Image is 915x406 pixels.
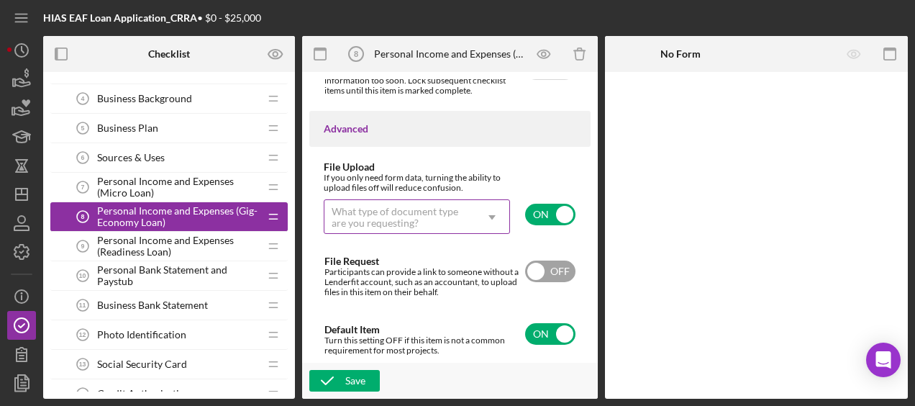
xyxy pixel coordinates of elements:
[81,243,85,250] tspan: 9
[309,370,380,392] button: Save
[345,370,365,392] div: Save
[97,264,259,287] span: Personal Bank Statement and Paystub
[97,122,158,134] span: Business Plan
[79,302,86,309] tspan: 11
[79,361,86,368] tspan: 13
[97,93,192,104] span: Business Background
[79,272,86,279] tspan: 10
[97,358,187,370] span: Social Security Card
[43,12,261,24] div: • $0 - $25,000
[79,390,86,397] tspan: 14
[97,176,259,199] span: Personal Income and Expenses (Micro Loan)
[97,329,186,340] span: Photo Identification
[324,161,576,173] div: File Upload
[374,48,526,60] div: Personal Income and Expenses (Gig-Economy Loan)
[324,173,510,193] div: If you only need form data, turning the ability to upload files off will reduce confusion.
[43,12,197,24] b: HIAS EAF Loan Application_CRRA
[324,66,525,95] div: Prevent participants from providing additional information too soon. Lock subsequent checklist it...
[81,125,85,132] tspan: 5
[97,388,191,400] span: Credit Authorization
[97,205,259,228] span: Personal Income and Expenses (Gig-Economy Loan)
[97,152,165,163] span: Sources & Uses
[12,117,238,150] div: Upload the completed HIAS Financial Projection Model for Gig-Economy Loans.
[81,95,85,102] tspan: 4
[324,123,576,135] div: Advanced
[81,154,85,161] tspan: 6
[324,255,379,267] label: File Request
[332,206,468,229] div: What type of document type are you requesting?
[97,235,259,258] span: Personal Income and Expenses (Readiness Loan)
[81,213,85,220] tspan: 8
[866,343,901,377] div: Open Intercom Messenger
[79,331,86,338] tspan: 12
[354,50,358,58] tspan: 8
[324,335,525,356] div: Turn this setting OFF if this item is not a common requirement for most projects.
[324,267,525,297] div: Participants can provide a link to someone without a Lenderfit account, such as an accountant, to...
[81,184,85,191] tspan: 7
[660,48,701,60] b: No Form
[148,48,190,60] b: Checklist
[324,323,380,335] label: Default Item
[97,299,208,311] span: Business Bank Statement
